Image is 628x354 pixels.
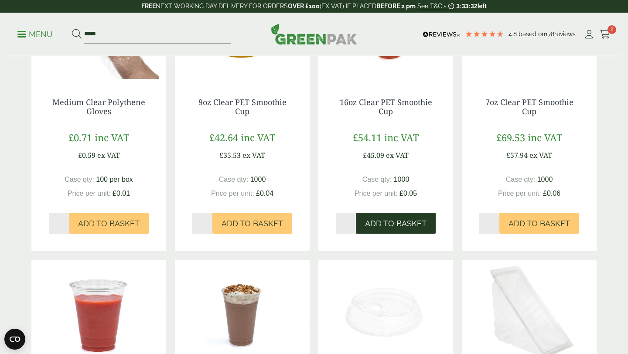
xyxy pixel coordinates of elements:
span: £69.53 [496,131,525,144]
span: Add to Basket [365,219,427,228]
a: 16oz Clear PET Smoothie Cup [340,97,432,117]
span: Price per unit: [498,190,541,197]
span: 1000 [537,176,553,183]
strong: FREE [141,3,156,10]
a: See T&C's [417,3,447,10]
span: ex VAT [97,150,120,160]
span: £42.64 [209,131,238,144]
span: £45.09 [363,150,384,160]
span: 178 [545,31,554,37]
span: Case qty: [219,176,249,183]
button: Add to Basket [499,213,579,234]
a: 9oz Clear PET Smoothie Cup [198,97,287,117]
span: inc VAT [95,131,129,144]
button: Add to Basket [356,213,436,234]
span: Case qty: [65,176,94,183]
a: 2 [600,28,611,41]
span: reviews [554,31,576,37]
span: ex VAT [242,150,265,160]
i: My Account [584,30,594,39]
button: Add to Basket [69,213,149,234]
p: Menu [17,29,53,40]
button: Add to Basket [212,213,292,234]
span: £0.71 [68,131,92,144]
span: £0.05 [399,190,417,197]
span: £57.94 [506,150,528,160]
span: inc VAT [384,131,419,144]
div: 4.78 Stars [465,30,504,38]
span: £0.04 [256,190,273,197]
span: ex VAT [529,150,552,160]
span: £35.53 [219,150,241,160]
i: Cart [600,30,611,39]
span: 4.8 [509,31,519,37]
span: Case qty: [362,176,392,183]
strong: BEFORE 2 pm [376,3,416,10]
span: inc VAT [528,131,562,144]
img: REVIEWS.io [423,31,461,37]
span: Based on [519,31,545,37]
a: Medium Clear Polythene Gloves [52,97,145,117]
button: Open CMP widget [4,329,25,350]
span: 1000 [394,176,410,183]
span: 100 per box [96,176,133,183]
a: 7oz Clear PET Smoothie Cup [485,97,573,117]
span: 2 [608,25,616,34]
span: £0.06 [543,190,560,197]
strong: OVER £100 [288,3,320,10]
span: Price per unit: [211,190,254,197]
span: £0.01 [113,190,130,197]
span: Case qty: [506,176,536,183]
span: £0.59 [78,150,96,160]
span: 3:33:32 [456,3,477,10]
a: Menu [17,29,53,38]
img: GreenPak Supplies [271,24,357,44]
span: 1000 [250,176,266,183]
span: ex VAT [386,150,409,160]
span: Price per unit: [355,190,398,197]
span: Add to Basket [509,219,570,228]
span: Add to Basket [222,219,283,228]
span: £54.11 [353,131,382,144]
span: inc VAT [241,131,275,144]
span: Add to Basket [78,219,140,228]
span: Price per unit: [68,190,111,197]
span: left [478,3,487,10]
